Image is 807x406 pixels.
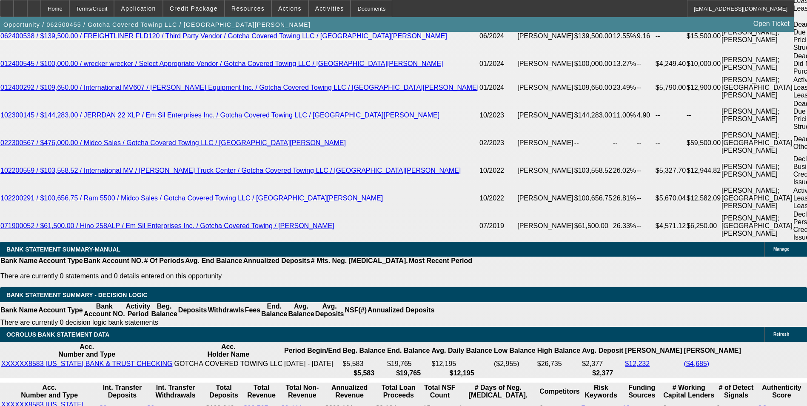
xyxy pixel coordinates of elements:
td: 07/2019 [479,210,517,242]
th: Avg. Deposits [315,302,345,318]
td: $15,500.00 [686,20,721,52]
th: # Working Capital Lenders [662,383,715,400]
th: High Balance [537,343,581,359]
td: -- [613,131,636,155]
th: Authenticity Score [757,383,806,400]
th: $12,195 [431,369,493,377]
th: Fees [245,302,261,318]
span: Manage [773,247,789,252]
th: Total Non-Revenue [281,383,324,400]
td: $19,765 [387,360,430,368]
td: 26.33% [613,210,636,242]
td: [PERSON_NAME] [517,186,574,210]
td: $12,944.82 [686,155,721,186]
td: -- [636,210,655,242]
td: [PERSON_NAME]; [GEOGRAPHIC_DATA][PERSON_NAME] [721,131,793,155]
td: [PERSON_NAME] [517,210,574,242]
td: [PERSON_NAME]; [GEOGRAPHIC_DATA][PERSON_NAME] [721,186,793,210]
td: $144,283.00 [574,100,613,131]
td: $100,656.75 [574,186,613,210]
td: [PERSON_NAME] [517,20,574,52]
td: $10,000.00 [686,52,721,76]
span: Actions [278,5,302,12]
td: 01/2024 [479,52,517,76]
th: Avg. Deposit [582,343,624,359]
th: Competitors [539,383,580,400]
td: $61,500.00 [574,210,613,242]
td: [PERSON_NAME]; [PERSON_NAME] [721,100,793,131]
th: [PERSON_NAME] [624,343,682,359]
th: # of Detect Signals [716,383,756,400]
th: Period Begin/End [284,343,341,359]
a: Open Ticket [750,17,793,31]
span: Opportunity / 062500455 / Gotcha Covered Towing LLC / [GEOGRAPHIC_DATA][PERSON_NAME] [3,21,311,28]
a: $12,232 [625,360,650,367]
td: 06/2024 [479,20,517,52]
td: 13.27% [613,52,636,76]
td: $12,900.00 [686,76,721,100]
td: -- [655,20,686,52]
td: -- [636,76,655,100]
th: Acc. Holder Name [174,343,283,359]
td: 01/2024 [479,76,517,100]
td: 4.90 [636,100,655,131]
td: 9.16 [636,20,655,52]
th: Sum of the Total NSF Count and Total Overdraft Fee Count from Ocrolus [422,383,457,400]
td: GOTCHA COVERED TOWING LLC [174,360,283,368]
th: Withdrawls [207,302,244,318]
td: -- [636,52,655,76]
th: End. Balance [261,302,288,318]
td: $59,500.00 [686,131,721,155]
td: $103,558.52 [574,155,613,186]
td: $109,650.00 [574,76,613,100]
td: 10/2023 [479,100,517,131]
th: Avg. Balance [288,302,314,318]
td: $5,327.70 [655,155,686,186]
a: 062400538 / $139,500.00 / FREIGHTLINER FLD120 / Third Party Vendor / Gotcha Covered Towing LLC / ... [0,32,447,40]
a: 012400292 / $109,650.00 / International MV607 / [PERSON_NAME] Equipment Inc. / Gotcha Covered Tow... [0,84,479,91]
td: 23.49% [613,76,636,100]
td: $5,583 [342,360,385,368]
th: Risk Keywords [581,383,621,400]
td: -- [655,100,686,131]
th: Annualized Revenue [325,383,374,400]
td: $100,000.00 [574,52,613,76]
th: Funding Sources [622,383,662,400]
td: [DATE] - [DATE] [284,360,341,368]
td: ($2,955) [493,360,536,368]
td: [PERSON_NAME] [517,155,574,186]
th: [PERSON_NAME] [684,343,741,359]
td: [PERSON_NAME]; [PERSON_NAME] [721,155,793,186]
td: [PERSON_NAME] [517,100,574,131]
a: XXXXXX8583 [US_STATE] BANK & TRUST CHECKING [1,360,173,367]
td: $6,250.00 [686,210,721,242]
span: Bank Statement Summary - Decision Logic [6,292,148,298]
th: Int. Transfer Deposits [99,383,146,400]
th: Annualized Deposits [367,302,435,318]
td: [PERSON_NAME]; [PERSON_NAME] [721,20,793,52]
td: 26.02% [613,155,636,186]
td: $12,582.09 [686,186,721,210]
th: Avg. Daily Balance [431,343,493,359]
a: 102200291 / $100,656.75 / Ram 5500 / Midco Sales / Gotcha Covered Towing LLC / [GEOGRAPHIC_DATA][... [0,194,383,202]
td: [PERSON_NAME]; [GEOGRAPHIC_DATA][PERSON_NAME] [721,210,793,242]
td: [PERSON_NAME]; [GEOGRAPHIC_DATA][PERSON_NAME] [721,76,793,100]
td: 10/2022 [479,155,517,186]
th: $5,583 [342,369,385,377]
th: $2,377 [582,369,624,377]
th: Total Revenue [243,383,280,400]
th: # Days of Neg. [MEDICAL_DATA]. [458,383,538,400]
td: $4,249.40 [655,52,686,76]
a: ($4,685) [684,360,710,367]
td: [PERSON_NAME] [517,52,574,76]
span: BANK STATEMENT SUMMARY-MANUAL [6,246,120,253]
span: Resources [231,5,265,12]
th: Bank Account NO. [83,302,125,318]
th: Total Deposits [205,383,242,400]
a: 071900052 / $61,500.00 / Hino 258ALP / Em Sil Enterprises Inc. / Gotcha Covered Towing / [PERSON_... [0,222,334,229]
th: Beg. Balance [151,302,177,318]
td: [PERSON_NAME] [517,76,574,100]
td: -- [636,155,655,186]
td: $5,670.04 [655,186,686,210]
td: [PERSON_NAME]; [PERSON_NAME] [721,52,793,76]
